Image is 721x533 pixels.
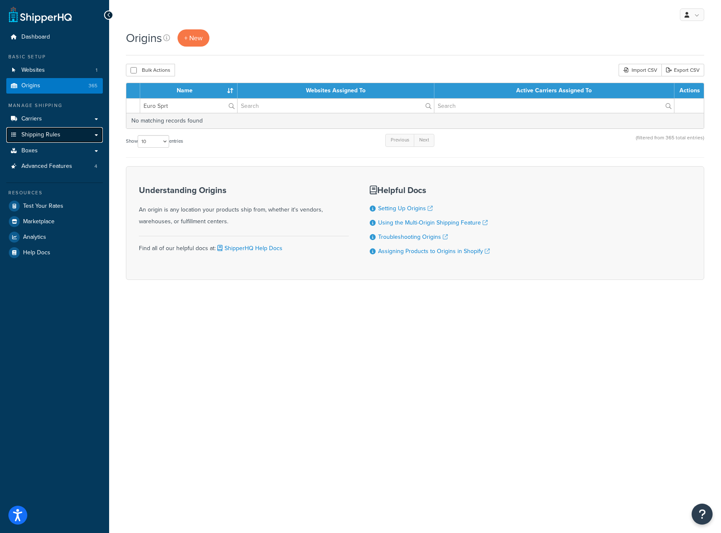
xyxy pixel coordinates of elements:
[6,53,103,60] div: Basic Setup
[184,33,203,43] span: + New
[636,133,704,151] div: (filtered from 365 total entries)
[21,34,50,41] span: Dashboard
[126,64,175,76] button: Bulk Actions
[378,247,490,256] a: Assigning Products to Origins in Shopify
[385,134,415,146] a: Previous
[21,163,72,170] span: Advanced Features
[21,82,40,89] span: Origins
[6,29,103,45] a: Dashboard
[378,218,488,227] a: Using the Multi-Origin Shipping Feature
[6,159,103,174] a: Advanced Features 4
[126,135,183,148] label: Show entries
[139,186,349,195] h3: Understanding Origins
[238,83,434,98] th: Websites Assigned To
[434,99,674,113] input: Search
[21,67,45,74] span: Websites
[6,78,103,94] li: Origins
[139,236,349,254] div: Find all of our helpful docs at:
[140,83,238,98] th: Name : activate to sort column ascending
[140,99,237,113] input: Search
[6,230,103,245] a: Analytics
[178,29,209,47] a: + New
[23,234,46,241] span: Analytics
[23,203,63,210] span: Test Your Rates
[21,147,38,154] span: Boxes
[126,113,704,128] td: No matching records found
[89,82,97,89] span: 365
[674,83,704,98] th: Actions
[126,30,162,46] h1: Origins
[6,63,103,78] li: Websites
[6,199,103,214] a: Test Your Rates
[6,159,103,174] li: Advanced Features
[692,504,713,525] button: Open Resource Center
[138,135,169,148] select: Showentries
[23,249,50,256] span: Help Docs
[94,163,97,170] span: 4
[6,102,103,109] div: Manage Shipping
[661,64,704,76] a: Export CSV
[619,64,661,76] div: Import CSV
[6,245,103,260] a: Help Docs
[6,78,103,94] a: Origins 365
[6,189,103,196] div: Resources
[378,233,448,241] a: Troubleshooting Origins
[9,6,72,23] a: ShipperHQ Home
[21,131,60,138] span: Shipping Rules
[434,83,674,98] th: Active Carriers Assigned To
[139,186,349,227] div: An origin is any location your products ship from, whether it's vendors, warehouses, or fulfillme...
[378,204,433,213] a: Setting Up Origins
[414,134,434,146] a: Next
[6,127,103,143] a: Shipping Rules
[6,143,103,159] a: Boxes
[6,63,103,78] a: Websites 1
[21,115,42,123] span: Carriers
[370,186,490,195] h3: Helpful Docs
[6,111,103,127] a: Carriers
[96,67,97,74] span: 1
[6,214,103,229] a: Marketplace
[23,218,55,225] span: Marketplace
[216,244,282,253] a: ShipperHQ Help Docs
[238,99,434,113] input: Search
